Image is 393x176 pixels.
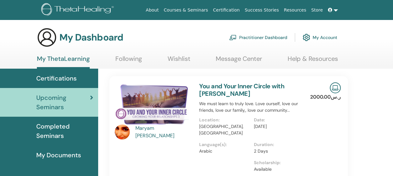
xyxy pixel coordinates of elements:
[229,31,287,44] a: Practitioner Dashboard
[309,4,325,16] a: Store
[254,141,305,148] p: Duration :
[199,148,250,154] p: Arabic
[254,123,305,130] p: [DATE]
[199,141,250,148] p: Language(s) :
[41,3,116,17] img: logo.png
[36,122,93,140] span: Completed Seminars
[115,125,130,139] img: default.jpg
[199,123,250,136] p: [GEOGRAPHIC_DATA], [GEOGRAPHIC_DATA]
[143,4,161,16] a: About
[303,31,337,44] a: My Account
[281,4,309,16] a: Resources
[36,93,90,112] span: Upcoming Seminars
[37,27,57,47] img: generic-user-icon.jpg
[161,4,211,16] a: Courses & Seminars
[242,4,281,16] a: Success Stories
[36,150,81,160] span: My Documents
[254,166,305,173] p: Available
[168,55,190,67] a: Wishlist
[36,74,77,83] span: Certifications
[210,4,242,16] a: Certification
[254,148,305,154] p: 2 Days
[288,55,338,67] a: Help & Resources
[199,100,308,114] p: We must learn to truly love. Love ourself, love our friends, love our family,, love our community...
[59,32,123,43] h3: My Dashboard
[303,32,310,43] img: cog.svg
[115,55,142,67] a: Following
[254,159,305,166] p: Scholarship :
[254,117,305,123] p: Date :
[216,55,262,67] a: Message Center
[37,55,90,69] a: My ThetaLearning
[330,82,341,93] img: Live Online Seminar
[115,82,192,126] img: You and Your Inner Circle
[229,35,237,40] img: chalkboard-teacher.svg
[199,82,284,98] a: You and Your Inner Circle with [PERSON_NAME]
[310,93,341,101] p: ر.س2000.00
[199,117,250,123] p: Location :
[135,125,193,139] a: Maryam [PERSON_NAME]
